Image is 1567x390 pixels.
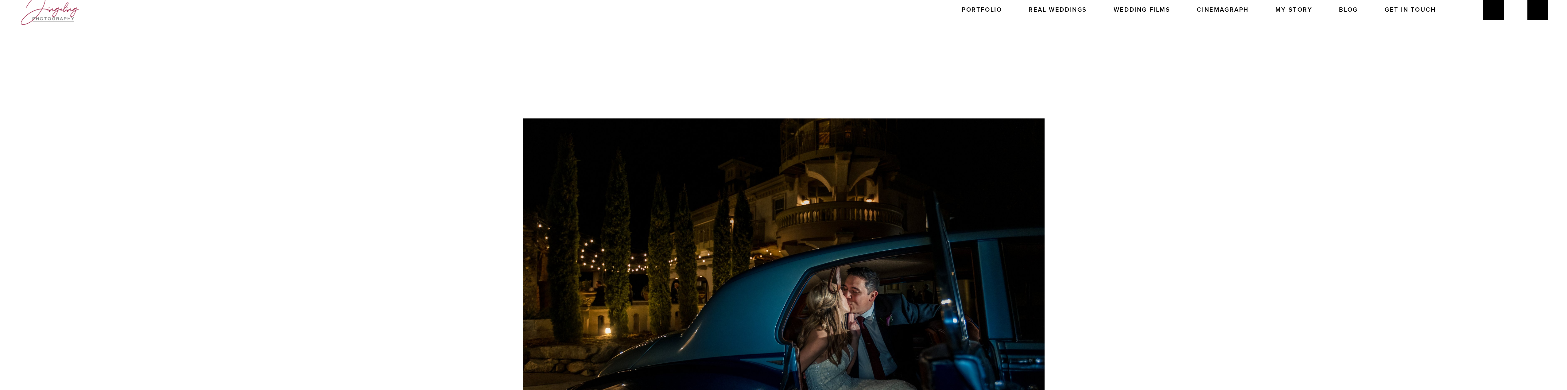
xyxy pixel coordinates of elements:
[962,3,1002,16] a: Portfolio
[1339,3,1358,16] a: Blog
[1029,3,1087,16] a: Real Weddings
[1114,3,1170,16] a: Wedding Films
[1275,3,1313,16] a: My Story
[1385,3,1436,16] a: Get In Touch
[1197,3,1249,16] a: Cinemagraph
